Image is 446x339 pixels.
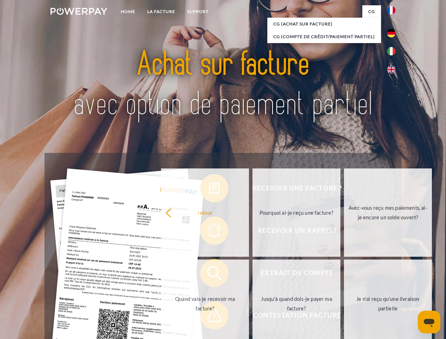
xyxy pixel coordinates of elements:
[267,18,381,30] a: CG (achat sur facture)
[165,294,245,313] div: Quand vais-je recevoir ma facture?
[267,30,381,43] a: CG (Compte de crédit/paiement partiel)
[165,208,245,217] div: retour
[115,5,141,18] a: Home
[348,294,428,313] div: Je n'ai reçu qu'une livraison partielle
[344,168,432,257] a: Avez-vous reçu mes paiements, ai-je encore un solde ouvert?
[362,5,381,18] a: CG
[181,5,215,18] a: Support
[387,6,396,14] img: fr
[257,208,336,217] div: Pourquoi ai-je reçu une facture?
[141,5,181,18] a: LA FACTURE
[387,65,396,74] img: en
[257,294,336,313] div: Jusqu'à quand dois-je payer ma facture?
[387,29,396,37] img: de
[387,47,396,55] img: it
[418,311,440,333] iframe: Bouton de lancement de la fenêtre de messagerie
[67,34,379,135] img: title-powerpay_fr.svg
[348,203,428,222] div: Avez-vous reçu mes paiements, ai-je encore un solde ouvert?
[50,8,107,15] img: logo-powerpay-white.svg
